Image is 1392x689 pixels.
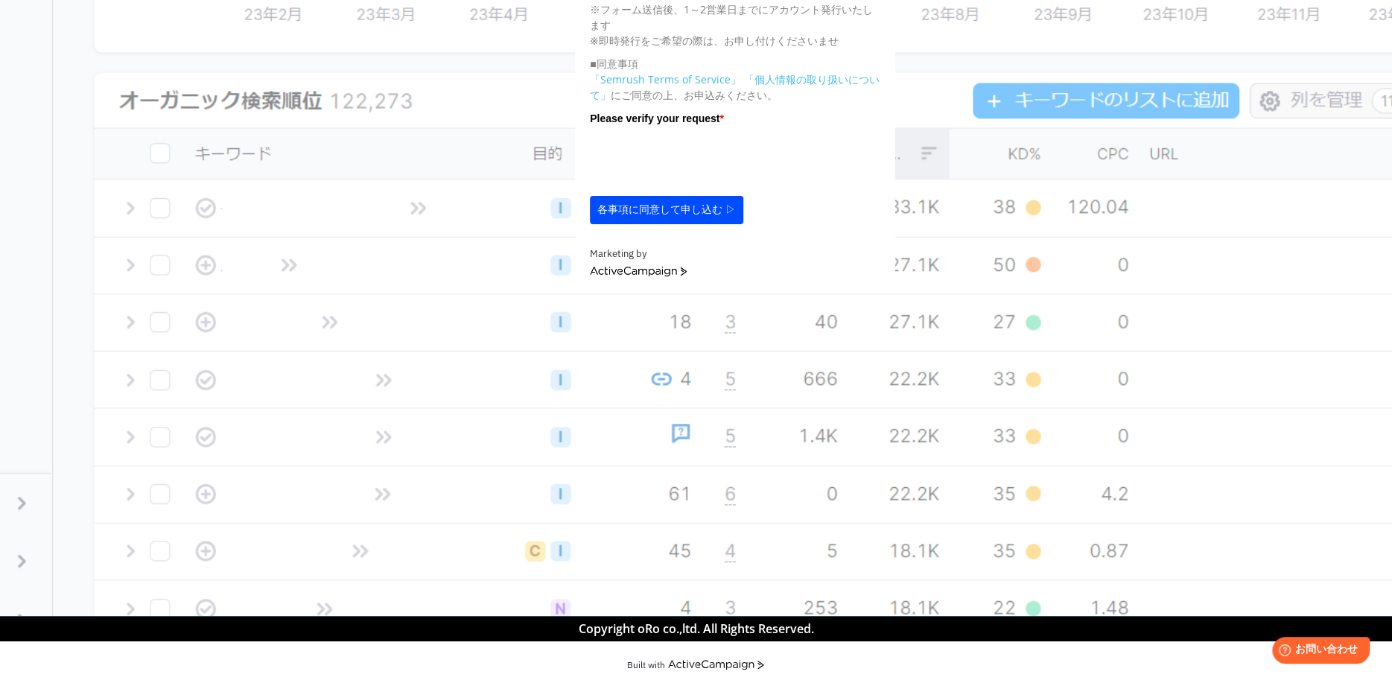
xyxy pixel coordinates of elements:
[590,56,880,72] p: ■同意事項
[590,130,816,188] iframe: reCAPTCHA
[590,247,880,262] div: Marketing by
[590,72,880,102] a: 「個人情報の取り扱いについて」
[590,196,743,224] button: 各事項に同意して申し込む ▷
[590,72,880,103] p: にご同意の上、お申込みください。
[590,72,741,86] a: 「Semrush Terms of Service」
[590,110,880,127] label: Please verify your request
[579,620,814,637] span: Copyright oRo co.,ltd. All Rights Reserved.
[590,1,880,48] p: ※フォーム送信後、1～2営業日までにアカウント発行いたします ※即時発行をご希望の際は、お申し付けくださいませ
[1259,631,1376,673] iframe: Help widget launcher
[627,659,665,670] div: Built with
